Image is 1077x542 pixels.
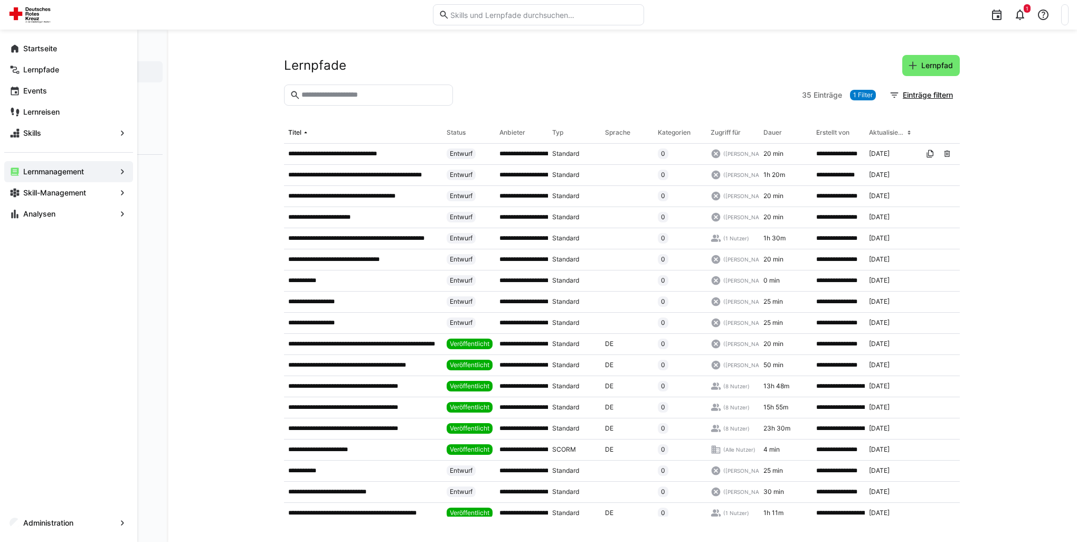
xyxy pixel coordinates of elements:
span: 1 Filter [853,91,873,99]
span: ([PERSON_NAME]) [723,361,771,369]
span: Standard [552,213,579,221]
button: Lernpfad [902,55,960,76]
span: Standard [552,297,579,306]
div: Anbieter [499,128,525,137]
span: [DATE] [869,361,890,369]
span: DE [605,445,613,454]
span: Standard [552,403,579,412]
span: Standard [552,276,579,285]
span: Einträge filtern [901,90,955,100]
span: 0 [661,234,665,242]
span: [DATE] [869,403,890,412]
span: Standard [552,488,579,496]
span: 0 [661,171,665,179]
span: 1 [1026,5,1028,12]
span: 0 [661,297,665,306]
div: Zugriff für [711,128,741,137]
span: SCORM [552,445,576,454]
span: 0 [661,149,665,158]
span: Entwurf [450,171,473,179]
span: Entwurf [450,488,473,496]
span: [DATE] [869,297,890,306]
span: Entwurf [450,319,473,327]
span: DE [605,361,613,369]
span: (8 Nutzer) [723,382,750,390]
div: Dauer [763,128,782,137]
span: Einträge [814,90,842,100]
span: Standard [552,382,579,390]
span: [DATE] [869,171,890,179]
span: Standard [552,466,579,475]
span: [DATE] [869,424,890,433]
span: [DATE] [869,466,890,475]
span: 0 [661,276,665,285]
div: Aktualisiert am [869,128,905,137]
span: 25 min [763,319,783,327]
span: Standard [552,509,579,517]
h2: Lernpfade [284,58,346,73]
span: Entwurf [450,276,473,285]
span: 0 [661,213,665,221]
span: Standard [552,171,579,179]
span: 0 [661,509,665,517]
span: ([PERSON_NAME]) [723,192,771,200]
div: Kategorien [658,128,691,137]
span: Entwurf [450,255,473,264]
div: Status [447,128,466,137]
span: 0 [661,466,665,475]
span: ([PERSON_NAME]) [723,298,771,305]
span: 0 [661,361,665,369]
span: Standard [552,319,579,327]
span: ([PERSON_NAME]) [723,256,771,263]
span: [DATE] [869,445,890,454]
span: 20 min [763,213,783,221]
span: 0 [661,255,665,264]
span: Standard [552,255,579,264]
div: Typ [552,128,563,137]
span: 0 [661,424,665,433]
span: [DATE] [869,488,890,496]
span: Entwurf [450,466,473,475]
span: 0 [661,382,665,390]
span: [DATE] [869,213,890,221]
span: 0 [661,403,665,412]
span: ([PERSON_NAME]) [723,213,771,221]
span: 30 min [763,488,784,496]
span: 13h 48m [763,382,789,390]
span: DE [605,382,613,390]
div: Sprache [605,128,630,137]
span: [DATE] [869,192,890,200]
span: ([PERSON_NAME]) [723,340,771,348]
span: Entwurf [450,149,473,158]
span: (Alle Nutzer) [723,446,755,453]
span: DE [605,340,613,348]
span: 0 [661,340,665,348]
span: 20 min [763,255,783,264]
span: [DATE] [869,509,890,517]
span: Veröffentlicht [450,445,489,454]
span: 1h 11m [763,509,783,517]
span: 0 [661,192,665,200]
span: ([PERSON_NAME]) [723,150,771,157]
span: Entwurf [450,213,473,221]
span: 0 min [763,276,780,285]
span: Standard [552,340,579,348]
span: (1 Nutzer) [723,235,749,242]
span: Standard [552,192,579,200]
span: DE [605,509,613,517]
span: Standard [552,149,579,158]
span: 0 [661,488,665,496]
span: [DATE] [869,319,890,327]
div: Erstellt von [816,128,849,137]
span: 25 min [763,297,783,306]
span: [DATE] [869,255,890,264]
span: (8 Nutzer) [723,425,750,432]
span: 20 min [763,192,783,200]
span: Entwurf [450,234,473,242]
span: 1h 30m [763,234,786,242]
span: [DATE] [869,234,890,242]
span: 0 [661,319,665,327]
span: 1h 20m [763,171,785,179]
span: 20 min [763,149,783,158]
span: Entwurf [450,192,473,200]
